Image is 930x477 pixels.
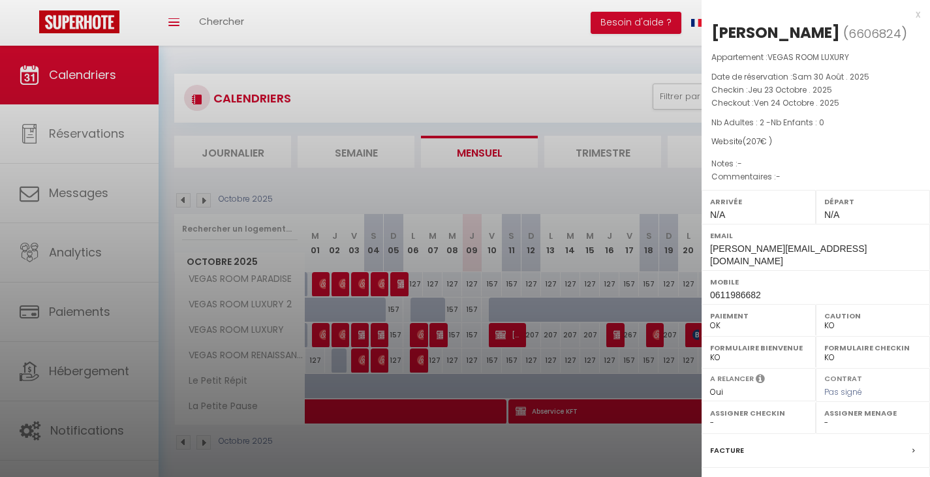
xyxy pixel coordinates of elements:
[710,309,807,322] label: Paiement
[848,25,901,42] span: 6606824
[824,309,922,322] label: Caution
[776,171,781,182] span: -
[710,373,754,384] label: A relancer
[824,209,839,220] span: N/A
[710,243,867,266] span: [PERSON_NAME][EMAIL_ADDRESS][DOMAIN_NAME]
[748,84,832,95] span: Jeu 23 Octobre . 2025
[711,97,920,110] p: Checkout :
[792,71,869,82] span: Sam 30 Août . 2025
[843,24,907,42] span: ( )
[711,51,920,64] p: Appartement :
[711,84,920,97] p: Checkin :
[711,170,920,183] p: Commentaires :
[711,70,920,84] p: Date de réservation :
[737,158,742,169] span: -
[711,117,824,128] span: Nb Adultes : 2 -
[771,117,824,128] span: Nb Enfants : 0
[824,195,922,208] label: Départ
[824,386,862,397] span: Pas signé
[702,7,920,22] div: x
[710,275,922,288] label: Mobile
[710,290,761,300] span: 0611986682
[711,22,840,43] div: [PERSON_NAME]
[824,407,922,420] label: Assigner Menage
[710,407,807,420] label: Assigner Checkin
[710,341,807,354] label: Formulaire Bienvenue
[743,136,772,147] span: ( € )
[711,136,920,148] div: Website
[710,229,922,242] label: Email
[746,136,760,147] span: 207
[710,195,807,208] label: Arrivée
[711,157,920,170] p: Notes :
[824,341,922,354] label: Formulaire Checkin
[824,373,862,382] label: Contrat
[710,444,744,457] label: Facture
[754,97,839,108] span: Ven 24 Octobre . 2025
[756,373,765,388] i: Sélectionner OUI si vous souhaiter envoyer les séquences de messages post-checkout
[767,52,849,63] span: VEGAS ROOM LUXURY
[710,209,725,220] span: N/A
